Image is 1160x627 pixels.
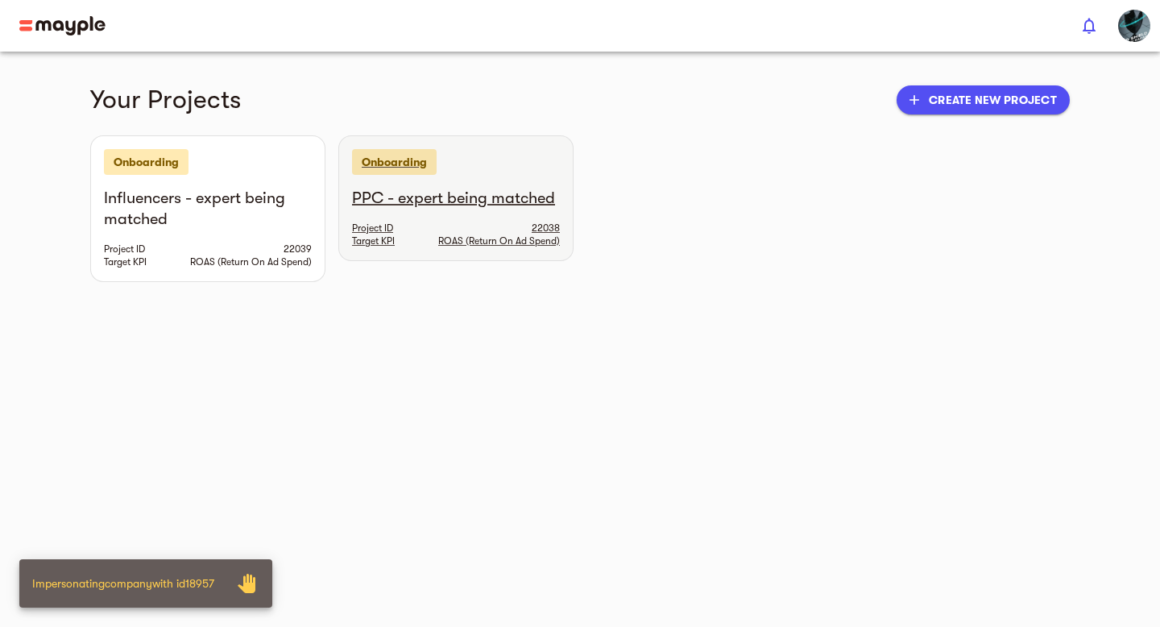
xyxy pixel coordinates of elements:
span: 22038 [532,222,560,235]
span: 22039 [284,243,312,255]
button: Close [227,564,266,603]
span: Create new project [909,90,1057,110]
button: show 0 new notifications [1070,6,1108,45]
button: OnboardingPPC - expert being matchedProject ID22038Target KPIROAS (Return On Ad Spend) [339,136,573,260]
a: OnboardingInfluencers - expert being matchedProject ID22039Target KPIROAS (Return On Ad Spend) [90,135,325,282]
button: OnboardingInfluencers - expert being matchedProject ID22039Target KPIROAS (Return On Ad Spend) [91,136,325,281]
img: LNolXdAkRD2tB33IWxGX [1118,10,1150,42]
span: Target KPI [104,255,147,268]
span: Project ID [104,243,145,255]
p: Onboarding [352,149,437,175]
span: Target KPI [352,235,395,247]
span: Impersonating company with id 18957 [32,577,214,590]
h6: PPC - expert being matched [352,188,560,209]
span: ROAS (Return On Ad Spend) [438,235,560,247]
h4: Your Projects [90,84,884,116]
p: Onboarding [104,149,188,175]
span: ROAS (Return On Ad Spend) [190,255,312,268]
a: OnboardingPPC - expert being matchedProject ID22038Target KPIROAS (Return On Ad Spend) [338,135,574,282]
span: add [906,92,922,108]
span: Project ID [352,222,393,235]
h6: Influencers - expert being matched [104,188,312,230]
img: Main logo [19,16,106,35]
button: Create new project [897,85,1070,114]
span: Stop Impersonation [227,564,266,603]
